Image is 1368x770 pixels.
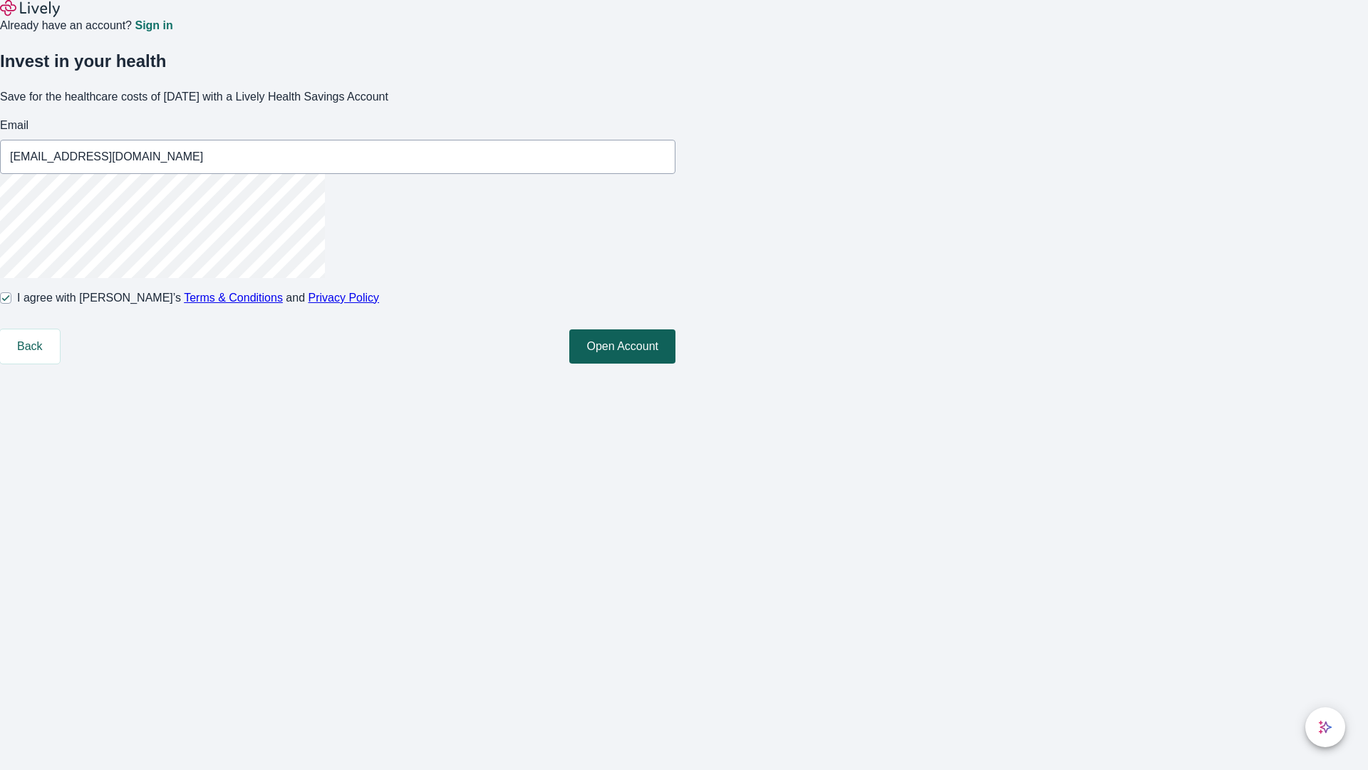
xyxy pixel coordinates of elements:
a: Terms & Conditions [184,292,283,304]
a: Privacy Policy [309,292,380,304]
button: Open Account [569,329,675,364]
svg: Lively AI Assistant [1318,720,1332,734]
span: I agree with [PERSON_NAME]’s and [17,289,379,307]
button: chat [1305,707,1345,747]
a: Sign in [135,20,172,31]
